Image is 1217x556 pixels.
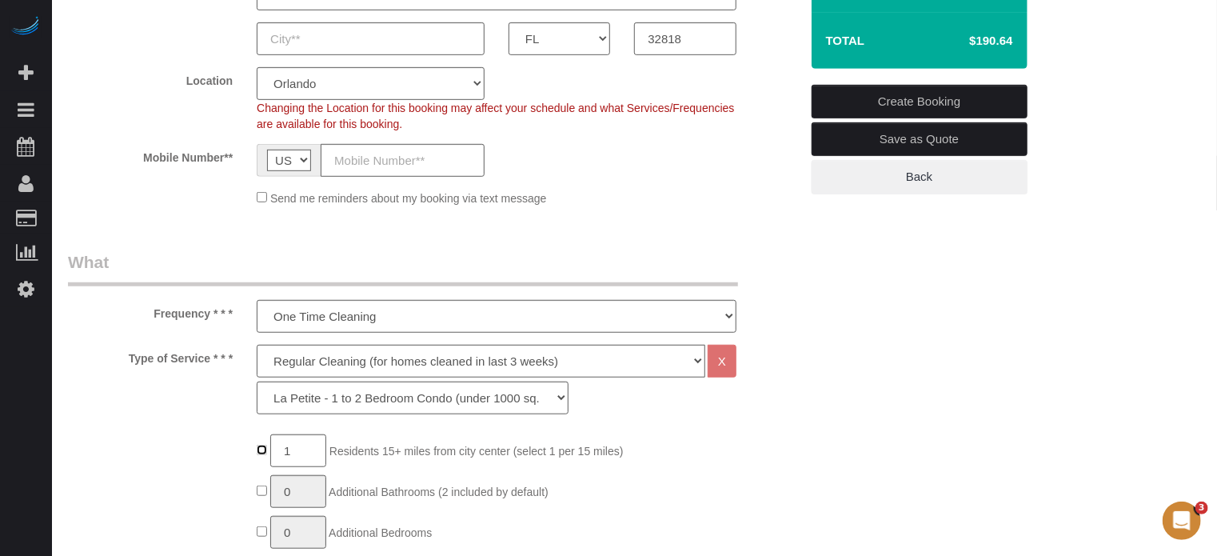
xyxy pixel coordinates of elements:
span: Residents 15+ miles from city center (select 1 per 15 miles) [329,445,624,458]
h4: $190.64 [921,34,1012,48]
span: Additional Bedrooms [329,526,432,539]
input: Zip Code** [634,22,736,55]
label: Type of Service * * * [56,345,245,366]
input: Mobile Number** [321,144,485,177]
strong: Total [826,34,865,47]
iframe: Intercom live chat [1163,502,1201,540]
img: Automaid Logo [10,16,42,38]
label: Frequency * * * [56,300,245,322]
a: Create Booking [812,85,1027,118]
span: Additional Bathrooms (2 included by default) [329,486,549,498]
span: 3 [1195,502,1208,514]
legend: What [68,250,738,286]
label: Location [56,67,245,89]
span: Send me reminders about my booking via text message [270,192,547,205]
a: Back [812,160,1027,194]
span: Changing the Location for this booking may affect your schedule and what Services/Frequencies are... [257,102,734,130]
a: Save as Quote [812,122,1027,156]
label: Mobile Number** [56,144,245,166]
